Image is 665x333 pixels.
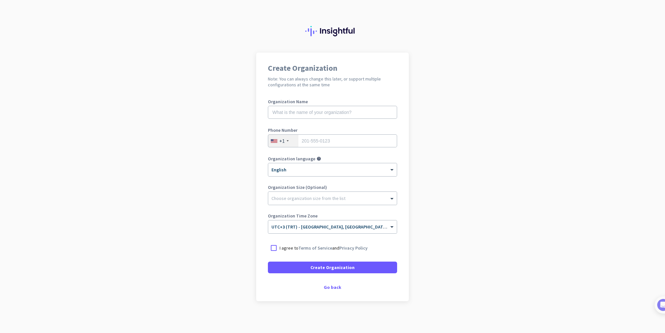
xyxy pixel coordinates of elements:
a: Terms of Service [298,245,332,251]
label: Organization language [268,156,315,161]
label: Organization Size (Optional) [268,185,397,190]
input: What is the name of your organization? [268,106,397,119]
input: 201-555-0123 [268,134,397,147]
div: Go back [268,285,397,290]
i: help [317,156,321,161]
label: Phone Number [268,128,397,132]
label: Organization Time Zone [268,214,397,218]
button: Create Organization [268,262,397,273]
h2: Note: You can always change this later, or support multiple configurations at the same time [268,76,397,88]
h1: Create Organization [268,64,397,72]
a: Privacy Policy [339,245,368,251]
label: Organization Name [268,99,397,104]
p: I agree to and [280,245,368,251]
div: +1 [279,138,285,144]
img: Insightful [305,26,360,36]
span: Create Organization [310,264,355,271]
